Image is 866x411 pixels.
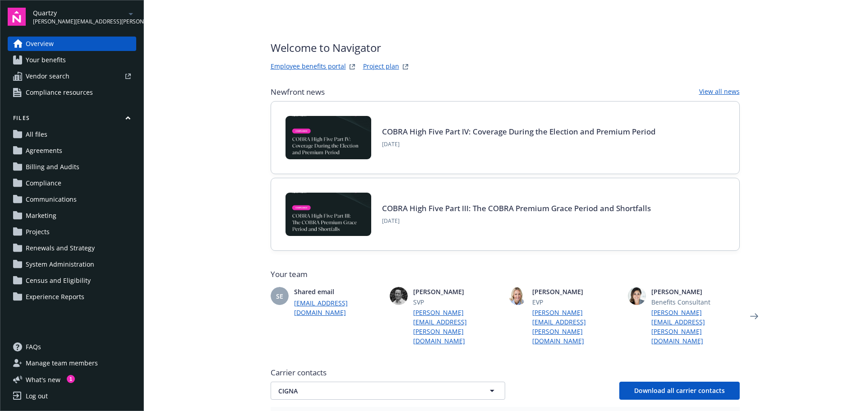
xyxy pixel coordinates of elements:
[271,61,346,72] a: Employee benefits portal
[8,114,136,125] button: Files
[651,297,740,307] span: Benefits Consultant
[26,192,77,207] span: Communications
[278,386,466,396] span: CIGNA
[390,287,408,305] img: photo
[382,203,651,213] a: COBRA High Five Part III: The COBRA Premium Grace Period and Shortfalls
[8,176,136,190] a: Compliance
[8,225,136,239] a: Projects
[26,176,61,190] span: Compliance
[26,375,60,384] span: What ' s new
[347,61,358,72] a: striveWebsite
[26,273,91,288] span: Census and Eligibility
[26,208,56,223] span: Marketing
[26,85,93,100] span: Compliance resources
[125,8,136,19] a: arrowDropDown
[413,287,502,296] span: [PERSON_NAME]
[26,69,69,83] span: Vendor search
[413,308,502,346] a: [PERSON_NAME][EMAIL_ADDRESS][PERSON_NAME][DOMAIN_NAME]
[382,217,651,225] span: [DATE]
[26,160,79,174] span: Billing and Audits
[8,53,136,67] a: Your benefits
[8,273,136,288] a: Census and Eligibility
[532,287,621,296] span: [PERSON_NAME]
[413,297,502,307] span: SVP
[8,85,136,100] a: Compliance resources
[33,18,125,26] span: [PERSON_NAME][EMAIL_ADDRESS][PERSON_NAME][DOMAIN_NAME]
[271,269,740,280] span: Your team
[26,225,50,239] span: Projects
[26,127,47,142] span: All files
[532,308,621,346] a: [PERSON_NAME][EMAIL_ADDRESS][PERSON_NAME][DOMAIN_NAME]
[651,287,740,296] span: [PERSON_NAME]
[8,192,136,207] a: Communications
[294,298,382,317] a: [EMAIL_ADDRESS][DOMAIN_NAME]
[628,287,646,305] img: photo
[271,87,325,97] span: Newfront news
[8,290,136,304] a: Experience Reports
[294,287,382,296] span: Shared email
[26,340,41,354] span: FAQs
[67,375,75,383] div: 1
[286,116,371,159] img: BLOG-Card Image - Compliance - COBRA High Five Pt 4 - 09-04-25.jpg
[271,382,505,400] button: CIGNA
[400,61,411,72] a: projectPlanWebsite
[8,375,75,384] button: What's new1
[8,208,136,223] a: Marketing
[8,340,136,354] a: FAQs
[8,241,136,255] a: Renewals and Strategy
[26,143,62,158] span: Agreements
[8,160,136,174] a: Billing and Audits
[747,309,761,323] a: Next
[26,356,98,370] span: Manage team members
[509,287,527,305] img: photo
[26,257,94,272] span: System Administration
[286,193,371,236] img: BLOG-Card Image - Compliance - COBRA High Five Pt 3 - 09-03-25.jpg
[8,37,136,51] a: Overview
[276,291,283,301] span: SE
[532,297,621,307] span: EVP
[8,69,136,83] a: Vendor search
[271,40,411,56] span: Welcome to Navigator
[33,8,125,18] span: Quartzy
[8,143,136,158] a: Agreements
[651,308,740,346] a: [PERSON_NAME][EMAIL_ADDRESS][PERSON_NAME][DOMAIN_NAME]
[33,8,136,26] button: Quartzy[PERSON_NAME][EMAIL_ADDRESS][PERSON_NAME][DOMAIN_NAME]arrowDropDown
[634,386,725,395] span: Download all carrier contacts
[8,8,26,26] img: navigator-logo.svg
[271,367,740,378] span: Carrier contacts
[26,389,48,403] div: Log out
[26,53,66,67] span: Your benefits
[8,127,136,142] a: All files
[382,140,656,148] span: [DATE]
[8,257,136,272] a: System Administration
[26,37,54,51] span: Overview
[26,241,95,255] span: Renewals and Strategy
[26,290,84,304] span: Experience Reports
[699,87,740,97] a: View all news
[363,61,399,72] a: Project plan
[8,356,136,370] a: Manage team members
[382,126,656,137] a: COBRA High Five Part IV: Coverage During the Election and Premium Period
[619,382,740,400] button: Download all carrier contacts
